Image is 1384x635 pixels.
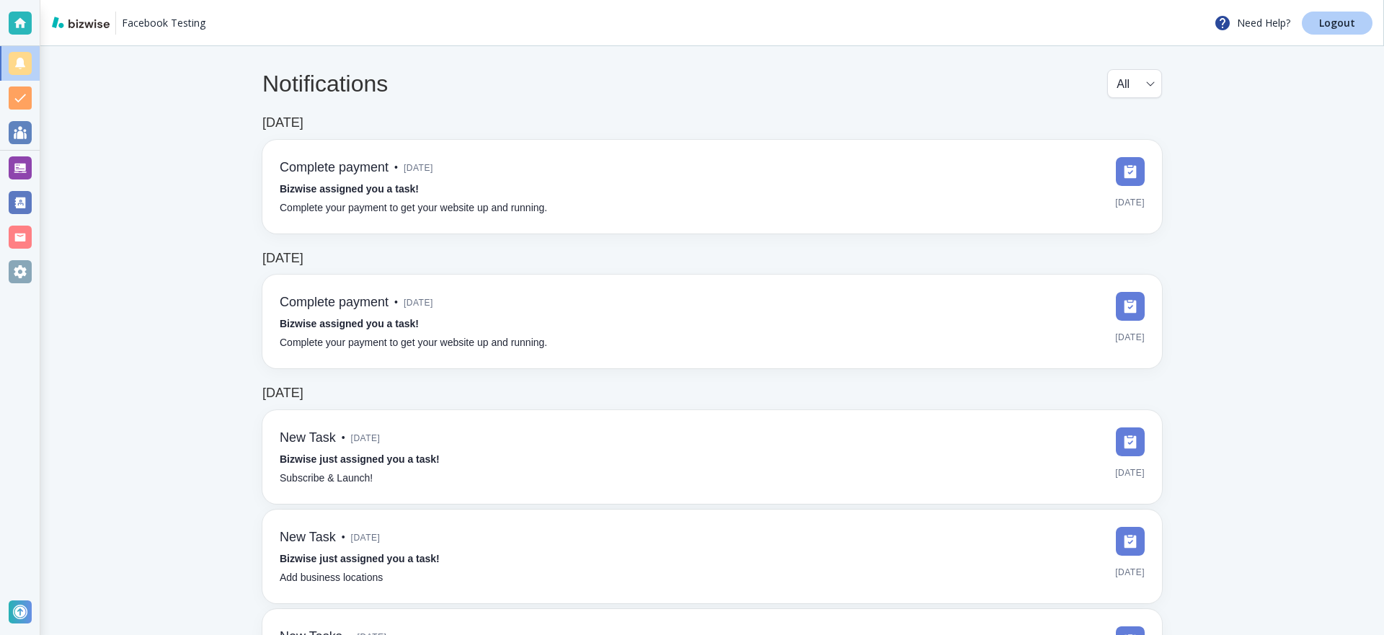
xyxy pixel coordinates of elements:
[342,430,345,446] p: •
[280,335,547,351] p: Complete your payment to get your website up and running.
[280,471,373,487] p: Subscribe & Launch!
[280,430,336,446] h6: New Task
[1214,14,1290,32] p: Need Help?
[262,70,388,97] h4: Notifications
[262,115,303,131] h6: [DATE]
[404,292,433,314] span: [DATE]
[280,183,419,195] strong: Bizwise assigned you a task!
[280,453,440,465] strong: Bizwise just assigned you a task!
[1116,427,1145,456] img: DashboardSidebarTasks.svg
[280,318,419,329] strong: Bizwise assigned you a task!
[1115,462,1145,484] span: [DATE]
[262,251,303,267] h6: [DATE]
[262,410,1162,504] a: New Task•[DATE]Bizwise just assigned you a task!Subscribe & Launch![DATE]
[1115,327,1145,348] span: [DATE]
[52,17,110,28] img: bizwise
[280,570,383,586] p: Add business locations
[1302,12,1372,35] a: Logout
[280,530,336,546] h6: New Task
[404,157,433,179] span: [DATE]
[262,510,1162,603] a: New Task•[DATE]Bizwise just assigned you a task!Add business locations[DATE]
[280,295,389,311] h6: Complete payment
[394,160,398,176] p: •
[122,16,205,30] p: Facebook Testing
[1116,157,1145,186] img: DashboardSidebarTasks.svg
[1319,18,1355,28] p: Logout
[394,295,398,311] p: •
[280,553,440,564] strong: Bizwise just assigned you a task!
[262,275,1162,368] a: Complete payment•[DATE]Bizwise assigned you a task!Complete your payment to get your website up a...
[262,140,1162,234] a: Complete payment•[DATE]Bizwise assigned you a task!Complete your payment to get your website up a...
[342,530,345,546] p: •
[122,12,205,35] a: Facebook Testing
[1116,527,1145,556] img: DashboardSidebarTasks.svg
[351,527,381,549] span: [DATE]
[1117,70,1153,97] div: All
[280,200,547,216] p: Complete your payment to get your website up and running.
[262,386,303,401] h6: [DATE]
[280,160,389,176] h6: Complete payment
[351,427,381,449] span: [DATE]
[1115,192,1145,213] span: [DATE]
[1116,292,1145,321] img: DashboardSidebarTasks.svg
[1115,561,1145,583] span: [DATE]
